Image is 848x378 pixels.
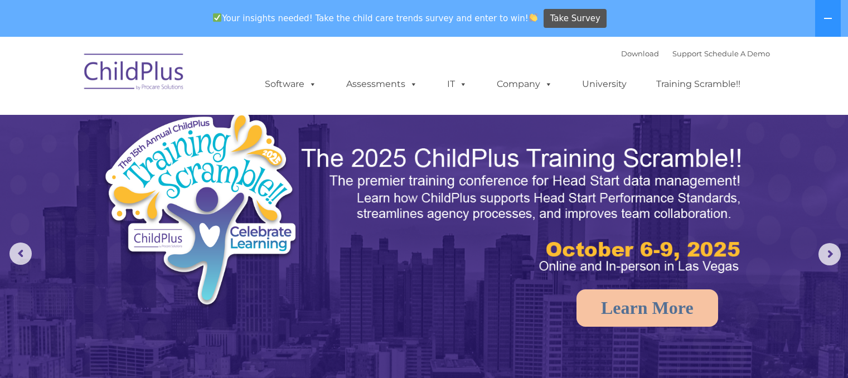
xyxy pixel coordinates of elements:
a: Assessments [335,73,429,95]
a: Download [621,49,659,58]
a: Take Survey [544,9,607,28]
a: Schedule A Demo [704,49,770,58]
a: Software [254,73,328,95]
a: University [571,73,638,95]
img: 👏 [529,13,537,22]
a: IT [436,73,478,95]
img: ✅ [213,13,221,22]
a: Company [486,73,564,95]
a: Learn More [576,289,718,327]
span: Take Survey [550,9,600,28]
font: | [621,49,770,58]
span: Your insights needed! Take the child care trends survey and enter to win! [209,7,542,29]
a: Training Scramble!! [645,73,752,95]
a: Support [672,49,702,58]
img: ChildPlus by Procare Solutions [79,46,190,101]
